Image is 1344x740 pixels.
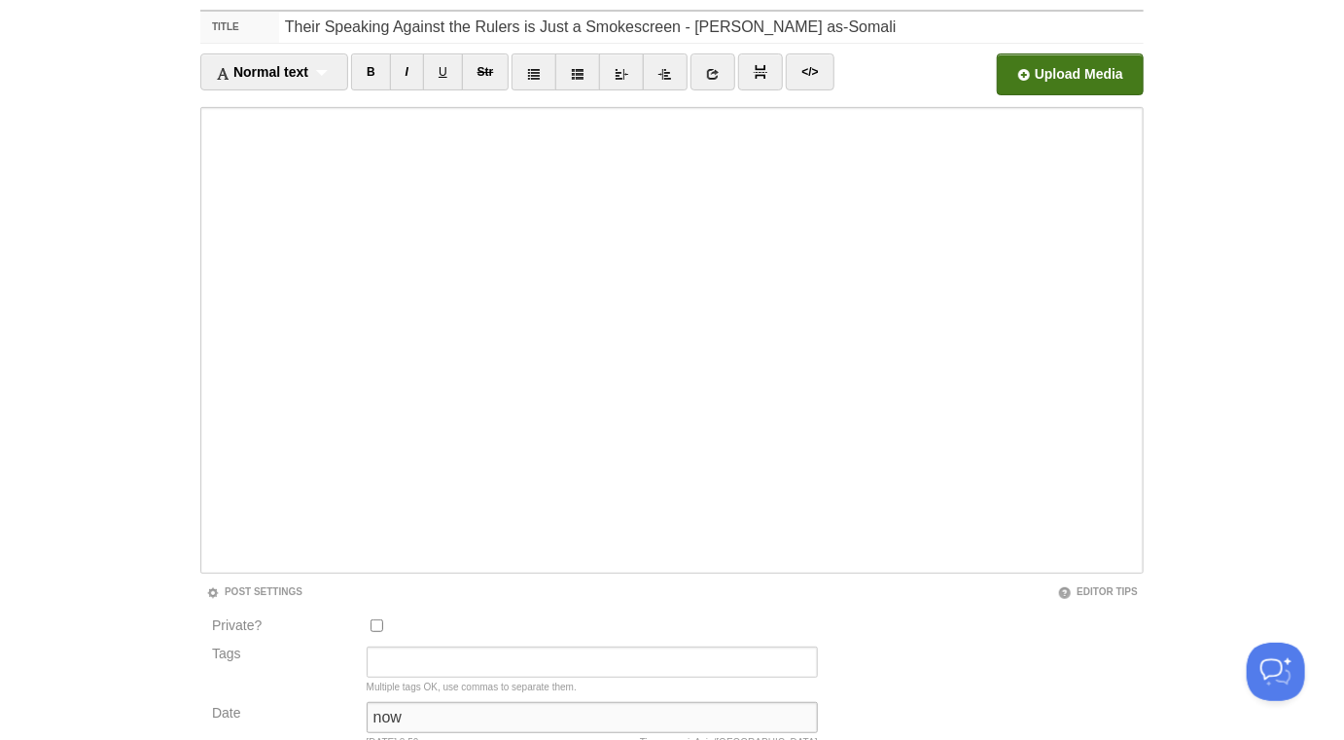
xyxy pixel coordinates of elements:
[462,53,510,90] a: Str
[212,706,355,724] label: Date
[1247,643,1305,701] iframe: Help Scout Beacon - Open
[200,12,279,43] label: Title
[212,618,355,637] label: Private?
[206,586,302,597] a: Post Settings
[1058,586,1138,597] a: Editor Tips
[367,683,818,692] div: Multiple tags OK, use commas to separate them.
[754,65,767,79] img: pagebreak-icon.png
[216,64,308,80] span: Normal text
[423,53,463,90] a: U
[477,65,494,79] del: Str
[206,647,361,660] label: Tags
[390,53,424,90] a: I
[351,53,391,90] a: B
[786,53,833,90] a: </>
